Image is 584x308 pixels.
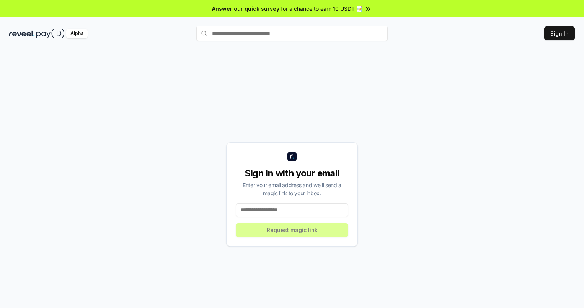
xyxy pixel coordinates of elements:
button: Sign In [544,26,575,40]
img: reveel_dark [9,29,35,38]
div: Alpha [66,29,88,38]
div: Sign in with your email [236,167,348,180]
img: pay_id [36,29,65,38]
span: Answer our quick survey [212,5,279,13]
div: Enter your email address and we’ll send a magic link to your inbox. [236,181,348,197]
span: for a chance to earn 10 USDT 📝 [281,5,363,13]
img: logo_small [287,152,297,161]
